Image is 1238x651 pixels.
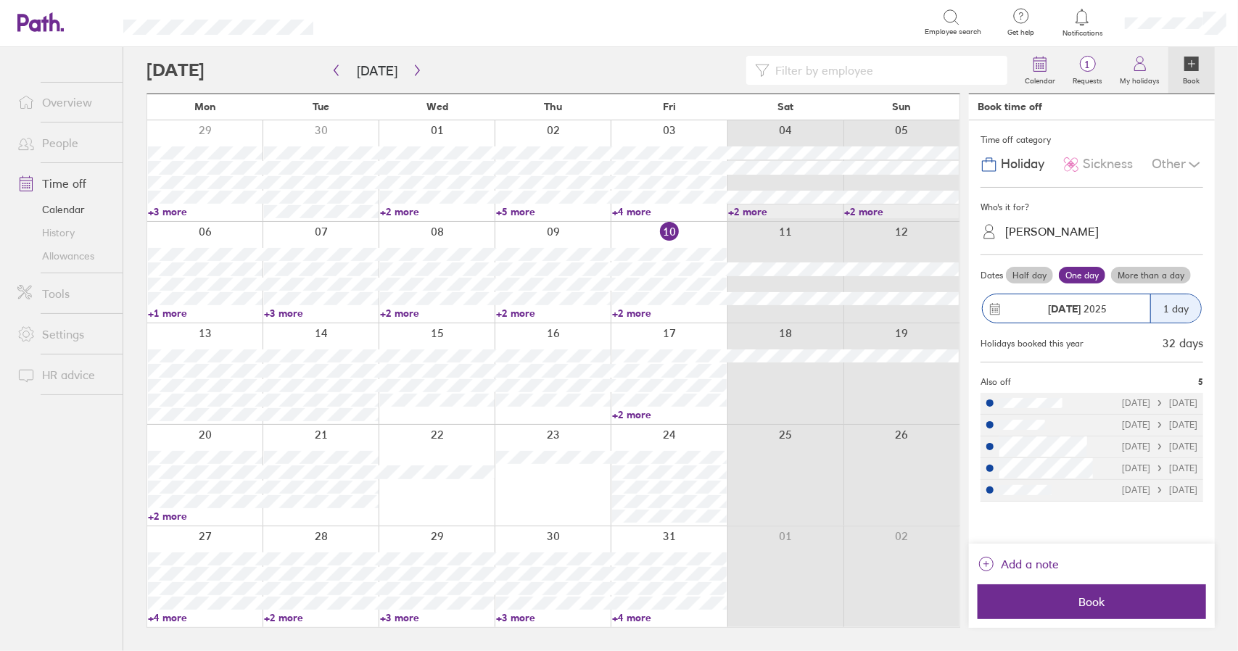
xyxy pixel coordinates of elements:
[380,611,495,624] a: +3 more
[1152,151,1203,178] div: Other
[988,595,1196,608] span: Book
[1122,463,1197,473] div: [DATE] [DATE]
[1111,72,1168,86] label: My holidays
[1001,157,1044,172] span: Holiday
[892,101,911,112] span: Sun
[194,101,216,112] span: Mon
[1122,398,1197,408] div: [DATE] [DATE]
[981,270,1003,281] span: Dates
[981,286,1203,331] button: [DATE] 20251 day
[264,307,379,320] a: +3 more
[6,198,123,221] a: Calendar
[496,307,611,320] a: +2 more
[981,377,1011,387] span: Also off
[612,408,727,421] a: +2 more
[496,205,611,218] a: +5 more
[148,307,263,320] a: +1 more
[981,196,1203,218] div: Who's it for?
[1111,47,1168,94] a: My holidays
[769,57,999,84] input: Filter by employee
[925,28,981,36] span: Employee search
[352,15,389,28] div: Search
[1150,294,1201,323] div: 1 day
[1064,59,1111,70] span: 1
[6,88,123,117] a: Overview
[1198,377,1203,387] span: 5
[1111,267,1191,284] label: More than a day
[1001,552,1059,576] span: Add a note
[978,552,1059,576] button: Add a note
[1064,47,1111,94] a: 1Requests
[1122,441,1197,452] div: [DATE] [DATE]
[844,205,959,218] a: +2 more
[6,279,123,308] a: Tools
[6,169,123,198] a: Time off
[981,339,1084,349] div: Holidays booked this year
[6,221,123,244] a: History
[612,205,727,218] a: +4 more
[496,611,611,624] a: +3 more
[1059,267,1105,284] label: One day
[264,611,379,624] a: +2 more
[1163,336,1203,349] div: 32 days
[1005,225,1099,239] div: [PERSON_NAME]
[1016,47,1064,94] a: Calendar
[663,101,676,112] span: Fri
[345,59,409,83] button: [DATE]
[612,611,727,624] a: +4 more
[6,320,123,349] a: Settings
[148,611,263,624] a: +4 more
[6,360,123,389] a: HR advice
[728,205,843,218] a: +2 more
[1048,303,1107,315] span: 2025
[978,584,1206,619] button: Book
[777,101,793,112] span: Sat
[1168,47,1215,94] a: Book
[978,101,1042,112] div: Book time off
[544,101,562,112] span: Thu
[1122,420,1197,430] div: [DATE] [DATE]
[426,101,448,112] span: Wed
[148,205,263,218] a: +3 more
[380,307,495,320] a: +2 more
[1016,72,1064,86] label: Calendar
[6,128,123,157] a: People
[1006,267,1053,284] label: Half day
[1083,157,1133,172] span: Sickness
[1059,7,1106,38] a: Notifications
[148,510,263,523] a: +2 more
[1122,485,1197,495] div: [DATE] [DATE]
[1175,72,1209,86] label: Book
[612,307,727,320] a: +2 more
[1048,302,1081,315] strong: [DATE]
[313,101,329,112] span: Tue
[997,28,1044,37] span: Get help
[380,205,495,218] a: +2 more
[981,129,1203,151] div: Time off category
[6,244,123,268] a: Allowances
[1059,29,1106,38] span: Notifications
[1064,72,1111,86] label: Requests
